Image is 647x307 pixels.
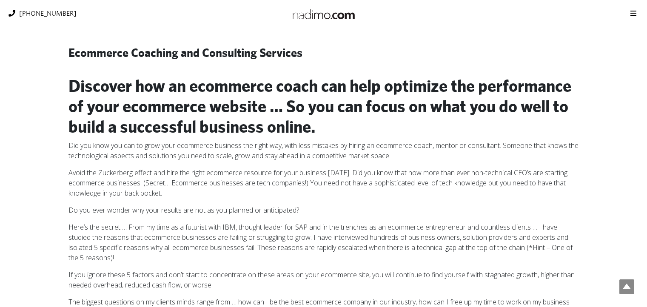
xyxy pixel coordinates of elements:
span: [PHONE_NUMBER] [19,9,77,18]
p: Do you ever wonder why your results are not as you planned or anticipated? [68,205,579,215]
p: Did you know you can to grow your ecommerce business the right way, with less mistakes by hiring ... [68,140,579,161]
p: Here’s the secret … From my time as a futurist with IBM, thought leader for SAP and in the trench... [68,222,579,263]
h1: Discover how an ecommerce coach can help optimize the performance of your ecommerce website … So ... [68,76,579,137]
a: Top [619,279,634,294]
img: logo-black-min-1.png [292,9,356,20]
a: [PHONE_NUMBER] [9,9,77,18]
p: If you ignore these 5 factors and don’t start to concentrate on these areas on your ecommerce sit... [68,270,579,290]
p: Avoid the Zuckerberg effect and hire the right ecommerce resource for your business [DATE]. Did y... [68,168,579,198]
h1: Ecommerce Coaching and Consulting Services [68,47,302,59]
span: Menu [610,9,629,18]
